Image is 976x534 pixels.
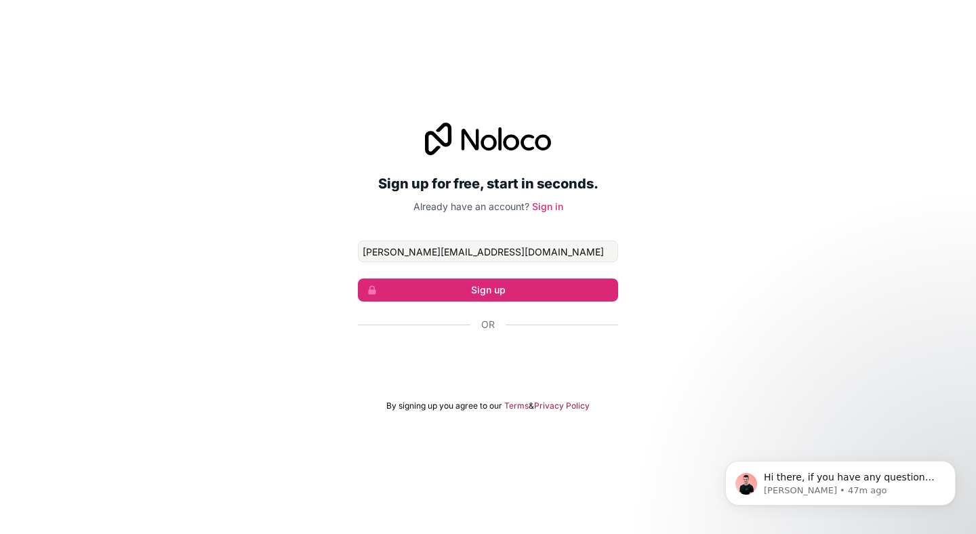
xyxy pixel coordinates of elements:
[534,400,590,411] a: Privacy Policy
[504,400,529,411] a: Terms
[358,171,618,196] h2: Sign up for free, start in seconds.
[386,400,502,411] span: By signing up you agree to our
[413,201,529,212] span: Already have an account?
[358,241,618,262] input: Email address
[705,432,976,527] iframe: Intercom notifications message
[351,346,625,376] iframe: Sign in with Google Button
[358,279,618,302] button: Sign up
[532,201,563,212] a: Sign in
[529,400,534,411] span: &
[481,318,495,331] span: Or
